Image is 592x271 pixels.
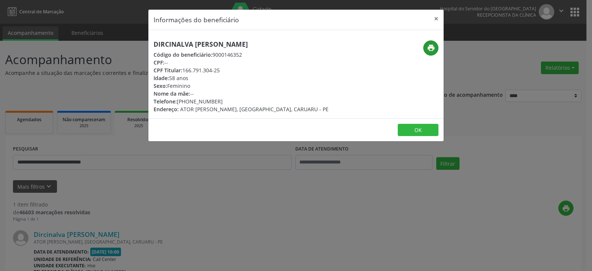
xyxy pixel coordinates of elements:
button: Close [429,10,444,28]
button: print [423,40,438,56]
div: -- [154,90,329,98]
span: Telefone: [154,98,177,105]
span: Código do beneficiário: [154,51,212,58]
span: Endereço: [154,106,179,113]
span: ATOR [PERSON_NAME], [GEOGRAPHIC_DATA], CARUARU - PE [180,106,329,113]
i: print [427,44,435,52]
span: CPF Titular: [154,67,182,74]
h5: Informações do beneficiário [154,15,239,24]
span: Nome da mãe: [154,90,190,97]
div: 166.791.304-25 [154,66,329,74]
div: [PHONE_NUMBER] [154,98,329,105]
button: OK [398,124,438,136]
span: Idade: [154,75,169,82]
div: 58 anos [154,74,329,82]
div: 9000146352 [154,51,329,59]
div: -- [154,59,329,66]
span: CPF: [154,59,164,66]
h5: Dircinalva [PERSON_NAME] [154,40,329,48]
div: Feminino [154,82,329,90]
span: Sexo: [154,82,167,89]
